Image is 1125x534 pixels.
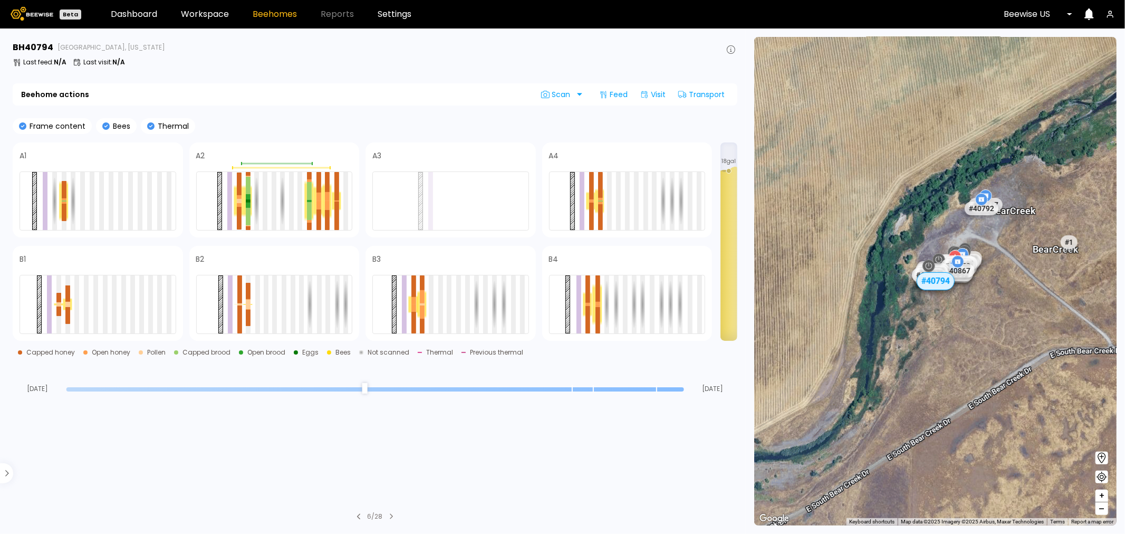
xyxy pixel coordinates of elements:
[688,386,737,392] span: [DATE]
[948,251,982,265] div: # 40753
[968,198,1002,212] div: # 40777
[916,272,954,290] div: # 40794
[92,349,130,356] div: Open honey
[13,386,62,392] span: [DATE]
[21,91,89,98] b: Beehome actions
[372,255,381,263] h4: B3
[378,10,411,18] a: Settings
[368,512,383,521] div: 6 / 28
[549,152,559,159] h4: A4
[247,349,285,356] div: Open brood
[636,86,670,103] div: Visit
[368,349,409,356] div: Not scanned
[112,58,125,66] b: N/A
[182,349,230,356] div: Capped brood
[20,152,26,159] h4: A1
[757,512,792,526] a: Open this area in Google Maps (opens a new window)
[13,43,53,52] h3: BH 40794
[196,255,205,263] h4: B2
[11,7,53,21] img: Beewise logo
[541,90,574,99] span: Scan
[549,255,559,263] h4: B4
[1099,502,1105,516] span: –
[940,264,974,278] div: # 40867
[302,349,319,356] div: Eggs
[722,159,736,164] span: 18 gal
[147,349,166,356] div: Pollen
[111,10,157,18] a: Dashboard
[372,152,381,159] h4: A3
[110,122,130,130] p: Bees
[1061,235,1078,249] div: # 1
[20,255,26,263] h4: B1
[426,349,453,356] div: Thermal
[57,44,165,51] span: [GEOGRAPHIC_DATA], [US_STATE]
[1071,519,1113,525] a: Report a map error
[1050,519,1065,525] a: Terms (opens in new tab)
[181,10,229,18] a: Workspace
[915,263,949,277] div: # 40922
[54,58,66,66] b: N/A
[989,194,1035,216] div: Bear Creek
[965,202,998,215] div: # 40792
[912,268,946,282] div: # 40949
[253,10,297,18] a: Beehomes
[947,254,981,268] div: # 40808
[196,152,205,159] h4: A2
[83,59,125,65] p: Last visit :
[60,9,81,20] div: Beta
[26,122,85,130] p: Frame content
[335,349,351,356] div: Bees
[944,256,977,270] div: # 40840
[849,518,895,526] button: Keyboard shortcuts
[1095,502,1108,515] button: –
[155,122,189,130] p: Thermal
[757,512,792,526] img: Google
[23,59,66,65] p: Last feed :
[595,86,632,103] div: Feed
[470,349,523,356] div: Previous thermal
[901,519,1044,525] span: Map data ©2025 Imagery ©2025 Airbus, Maxar Technologies
[26,349,75,356] div: Capped honey
[1095,490,1108,502] button: +
[946,256,979,270] div: # 40812
[674,86,729,103] div: Transport
[321,10,354,18] span: Reports
[1032,233,1078,255] div: Bear Creek
[1099,489,1105,502] span: +
[941,259,975,273] div: # 40850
